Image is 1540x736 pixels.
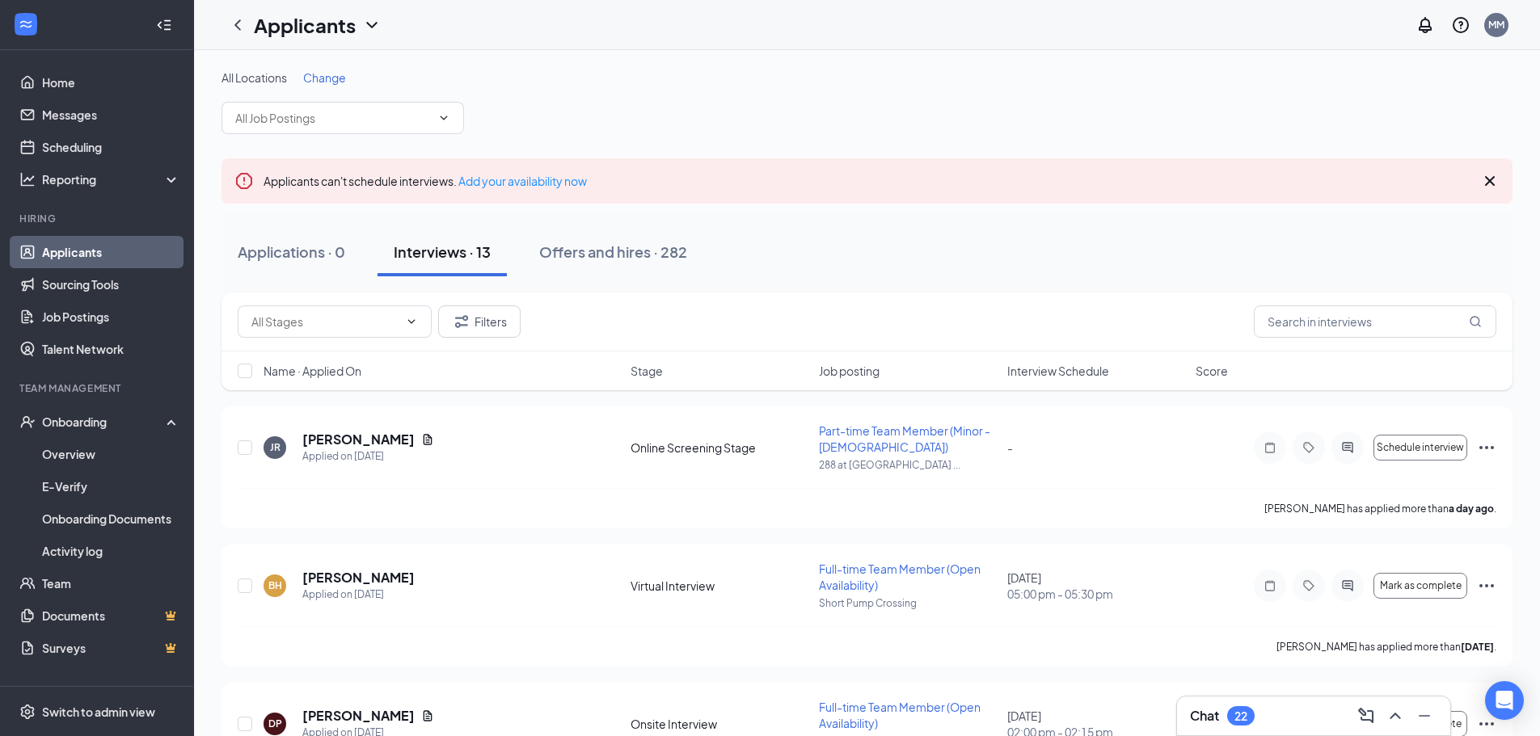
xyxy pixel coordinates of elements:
[1411,703,1437,729] button: Minimize
[421,709,434,722] svg: Document
[1007,363,1109,379] span: Interview Schedule
[437,111,450,124] svg: ChevronDown
[1485,681,1524,720] div: Open Intercom Messenger
[42,567,180,599] a: Team
[235,109,431,127] input: All Job Postings
[819,458,998,472] p: 288 at [GEOGRAPHIC_DATA] ...
[1386,706,1405,725] svg: ChevronUp
[1449,503,1494,515] b: a day ago
[1461,641,1494,653] b: [DATE]
[405,315,418,328] svg: ChevronDown
[42,599,180,632] a: DocumentsCrown
[819,423,990,454] span: Part-time Team Member (Minor - [DEMOGRAPHIC_DATA])
[42,503,180,535] a: Onboarding Documents
[222,70,287,85] span: All Locations
[1260,579,1280,592] svg: Note
[42,704,155,720] div: Switch to admin view
[819,561,981,592] span: Full-time Team Member (Open Availability)
[1373,573,1467,599] button: Mark as complete
[42,632,180,664] a: SurveysCrown
[42,301,180,333] a: Job Postings
[302,707,415,725] h5: [PERSON_NAME]
[303,70,346,85] span: Change
[19,171,36,187] svg: Analysis
[1276,640,1496,654] p: [PERSON_NAME] has applied more than .
[1190,707,1219,725] h3: Chat
[19,381,177,395] div: Team Management
[1196,363,1228,379] span: Score
[302,569,415,587] h5: [PERSON_NAME]
[42,99,180,131] a: Messages
[42,66,180,99] a: Home
[539,242,687,262] div: Offers and hires · 282
[1299,441,1318,454] svg: Tag
[19,414,36,430] svg: UserCheck
[19,704,36,720] svg: Settings
[264,174,587,188] span: Applicants can't schedule interviews.
[42,414,167,430] div: Onboarding
[1377,442,1464,453] span: Schedule interview
[234,171,254,191] svg: Error
[1477,576,1496,595] svg: Ellipses
[268,717,282,730] div: DP
[251,313,399,330] input: All Stages
[819,596,998,610] p: Short Pump Crossing
[1382,703,1408,729] button: ChevronUp
[302,431,415,448] h5: [PERSON_NAME]
[1299,579,1318,592] svg: Tag
[156,17,172,33] svg: Collapse
[631,363,663,379] span: Stage
[1469,315,1482,328] svg: MagnifyingGlass
[1415,706,1434,725] svg: Minimize
[1254,305,1496,338] input: Search in interviews
[1416,15,1435,35] svg: Notifications
[819,363,880,379] span: Job posting
[18,16,34,32] svg: WorkstreamLogo
[1477,714,1496,734] svg: Ellipses
[1234,709,1247,723] div: 22
[42,268,180,301] a: Sourcing Tools
[42,438,180,470] a: Overview
[631,439,809,456] div: Online Screening Stage
[19,212,177,225] div: Hiring
[1373,435,1467,461] button: Schedule interview
[1488,18,1504,32] div: MM
[42,333,180,365] a: Talent Network
[42,470,180,503] a: E-Verify
[452,312,471,331] svg: Filter
[421,433,434,446] svg: Document
[1264,502,1496,515] p: [PERSON_NAME] has applied more than .
[228,15,247,35] svg: ChevronLeft
[42,535,180,567] a: Activity log
[1007,586,1186,602] span: 05:00 pm - 05:30 pm
[819,700,981,730] span: Full-time Team Member (Open Availability)
[1338,441,1357,454] svg: ActiveChat
[438,305,521,338] button: Filter Filters
[1356,706,1376,725] svg: ComposeMessage
[1007,570,1186,602] div: [DATE]
[631,578,809,594] div: Virtual Interview
[458,174,587,188] a: Add your availability now
[631,716,809,732] div: Onsite Interview
[1480,171,1500,191] svg: Cross
[362,15,382,35] svg: ChevronDown
[302,448,434,465] div: Applied on [DATE]
[1451,15,1470,35] svg: QuestionInfo
[270,440,281,454] div: JR
[42,131,180,163] a: Scheduling
[302,587,415,603] div: Applied on [DATE]
[1007,440,1013,455] span: -
[264,363,361,379] span: Name · Applied On
[238,242,345,262] div: Applications · 0
[1338,579,1357,592] svg: ActiveChat
[254,11,356,39] h1: Applicants
[1477,438,1496,457] svg: Ellipses
[1260,441,1280,454] svg: Note
[42,236,180,268] a: Applicants
[1353,703,1379,729] button: ComposeMessage
[1380,580,1462,591] span: Mark as complete
[42,171,181,187] div: Reporting
[268,578,282,592] div: BH
[394,242,491,262] div: Interviews · 13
